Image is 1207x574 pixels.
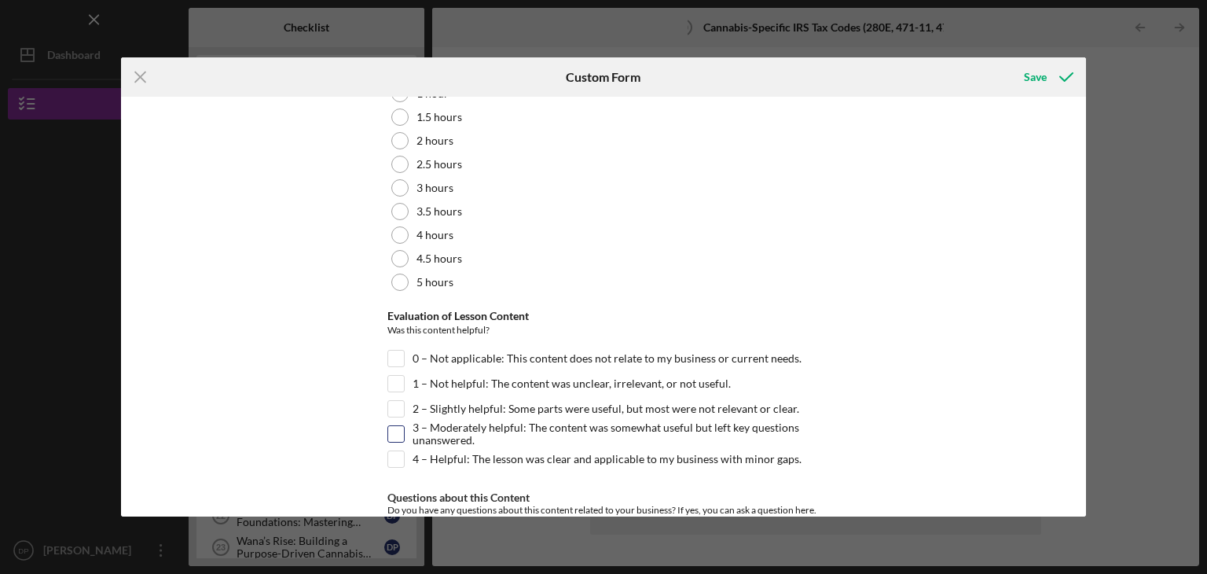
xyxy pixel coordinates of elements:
[413,426,820,442] label: 3 – Moderately helpful: The content was somewhat useful but left key questions unanswered.
[416,252,462,265] label: 4.5 hours
[413,351,802,366] label: 0 – Not applicable: This content does not relate to my business or current needs.
[387,322,820,342] div: Was this content helpful?
[416,111,462,123] label: 1.5 hours
[387,491,530,504] label: Questions about this Content
[566,70,640,84] h6: Custom Form
[387,504,820,516] div: Do you have any questions about this content related to your business? If yes, you can ask a ques...
[413,451,802,467] label: 4 – Helpful: The lesson was clear and applicable to my business with minor gaps.
[416,205,462,218] label: 3.5 hours
[416,276,453,289] label: 5 hours
[387,310,820,322] div: Evaluation of Lesson Content
[416,134,453,147] label: 2 hours
[413,376,731,392] label: 1 – Not helpful: The content was unclear, irrelevant, or not useful.
[1024,61,1047,93] div: Save
[416,182,453,194] label: 3 hours
[416,229,453,241] label: 4 hours
[416,158,462,171] label: 2.5 hours
[1008,61,1086,93] button: Save
[413,401,799,417] label: 2 – Slightly helpful: Some parts were useful, but most were not relevant or clear.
